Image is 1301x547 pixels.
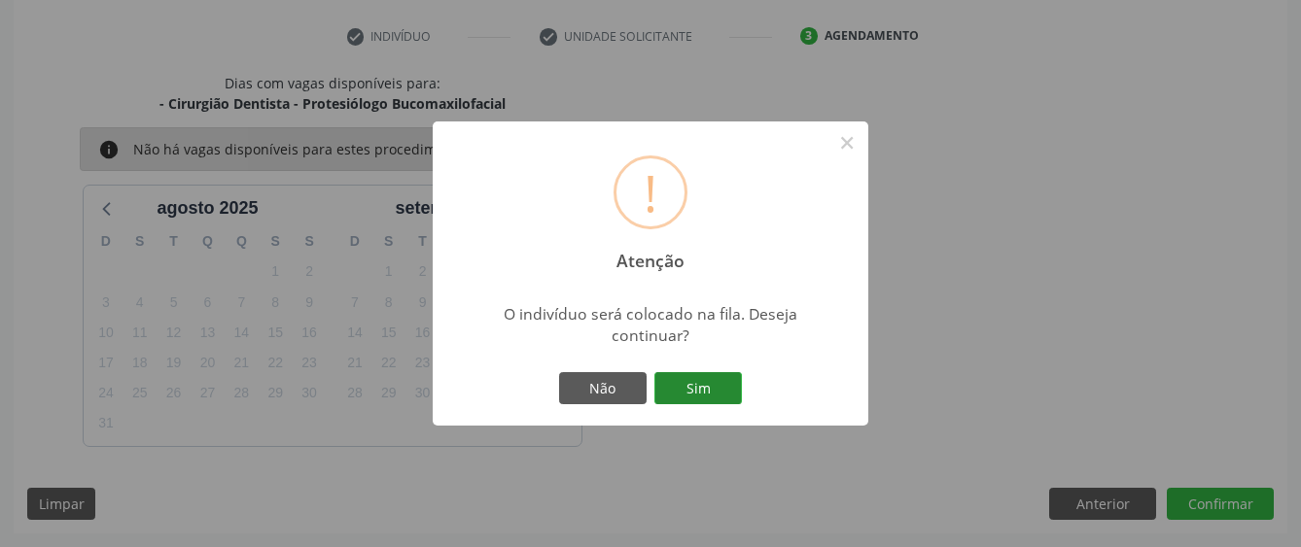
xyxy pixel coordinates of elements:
button: Sim [654,372,742,405]
div: ! [644,158,657,226]
div: O indivíduo será colocado na fila. Deseja continuar? [479,303,823,346]
button: Close this dialog [830,126,863,159]
button: Não [559,372,647,405]
h2: Atenção [600,237,702,271]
